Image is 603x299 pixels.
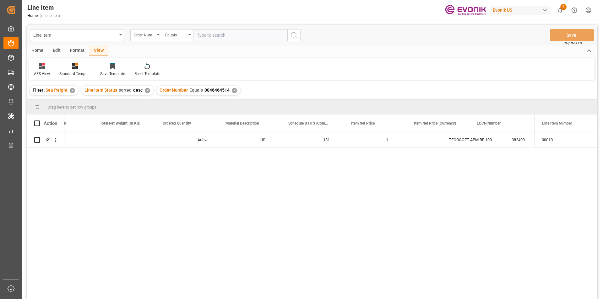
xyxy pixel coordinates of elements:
[27,45,48,56] div: Home
[542,121,572,125] span: Line Item Number
[504,132,567,147] div: 382499
[193,29,287,41] input: Type to search
[34,71,50,77] div: AES View
[70,88,75,93] div: ✕
[189,88,203,93] span: Equals
[445,5,486,16] img: Evonik-brand-mark-Deep-Purple-RGB.jpeg_1700498283.jpeg
[133,88,143,93] span: desc
[84,88,117,93] span: Line Item Status
[145,88,150,93] div: ✕
[534,132,597,147] div: Press SPACE to select this row.
[30,29,124,41] button: open menu
[59,71,91,77] div: Standard Templates
[553,3,567,17] button: show 9 new notifications
[351,121,375,125] span: Item Net Price
[490,6,551,15] div: Evonik US
[33,88,46,93] span: Filter :
[100,71,125,77] div: Save Template
[134,71,160,77] div: Reset Template
[378,132,441,147] div: 1
[204,88,230,93] span: 0046464514
[46,88,68,93] span: Sea freight
[119,88,132,93] span: sorted
[287,29,301,41] button: search button
[560,4,567,10] span: 9
[134,31,155,38] div: Order Number
[100,121,140,125] span: Total Net Weight (In KG)
[490,4,553,16] button: Evonik US
[316,132,378,147] div: 181
[534,132,597,147] div: 00010
[130,29,162,41] button: open menu
[89,45,108,56] div: View
[225,121,259,125] span: Material Description
[48,45,65,56] div: Edit
[414,121,456,125] span: Item Net Price (Currency)
[567,3,581,17] button: Help Center
[162,29,193,41] button: open menu
[477,121,501,125] span: ECCN Number
[165,31,187,38] div: Equals
[65,45,89,56] div: Format
[253,132,316,147] div: US
[27,132,64,147] div: Press SPACE to select this row.
[44,120,57,126] div: Action
[163,121,191,125] span: Ordered Quantity
[33,31,117,39] div: Line Item
[47,105,96,109] span: Drag here to set row groups
[288,121,330,125] span: Schedule B HTS /Commodity Code (HS Code)
[198,133,245,147] div: Active
[550,29,594,41] button: Save
[160,88,188,93] span: Order Number
[27,13,38,18] a: Home
[232,88,237,93] div: ✕
[441,132,504,147] div: TEGOSOFT APM BF:1906:181:PP:P
[564,41,582,45] span: Ctrl/CMD + S
[27,3,60,12] div: Line Item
